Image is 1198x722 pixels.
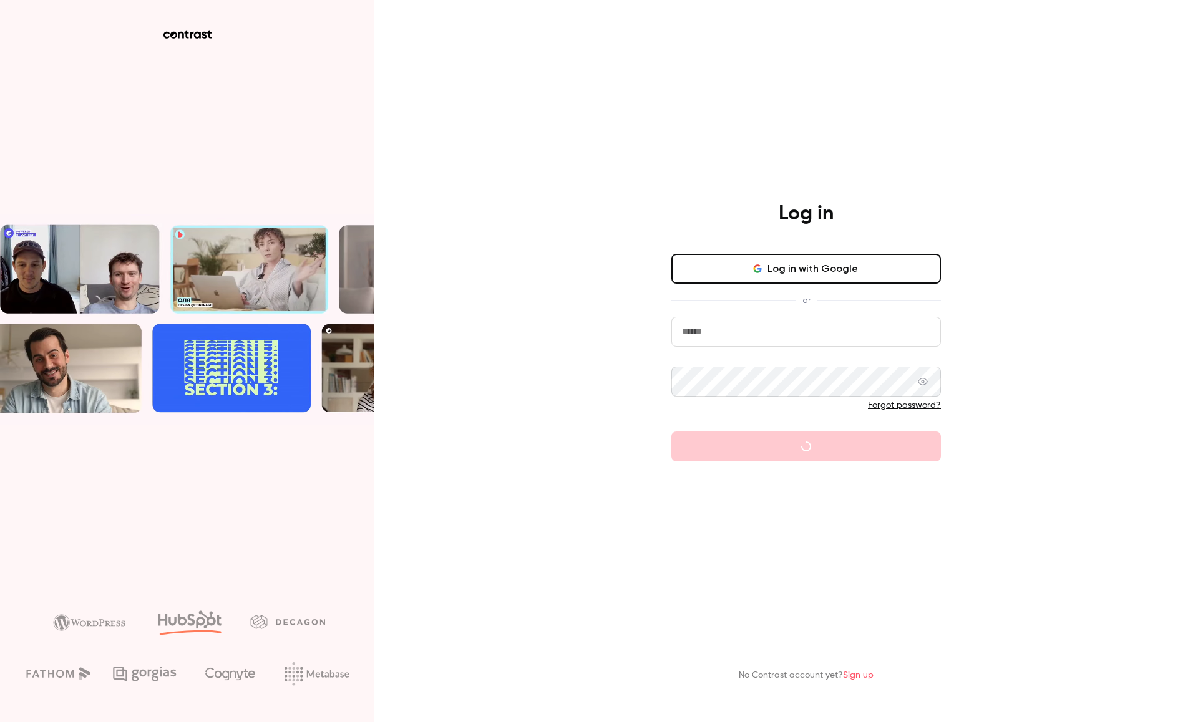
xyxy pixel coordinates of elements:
img: decagon [250,615,325,628]
h4: Log in [779,201,834,226]
button: Log in with Google [671,254,941,284]
p: No Contrast account yet? [739,669,874,682]
span: or [796,294,817,307]
a: Forgot password? [868,401,941,410]
a: Sign up [843,671,874,680]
